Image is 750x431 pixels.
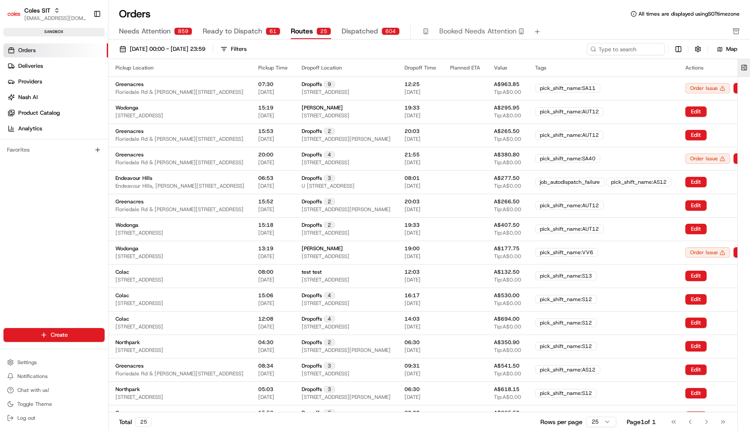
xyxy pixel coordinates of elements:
div: 💻 [73,127,80,134]
div: 2 [324,222,335,229]
div: 604 [382,27,400,35]
button: Edit [685,130,707,140]
span: [DATE] [405,323,421,330]
span: [STREET_ADDRESS] [302,323,349,330]
span: A$266.50 [494,198,520,205]
span: [DATE] [258,253,274,260]
span: Providers [18,78,42,86]
button: Edit [685,318,707,328]
span: [STREET_ADDRESS] [115,394,163,401]
span: A$350.90 [494,339,520,346]
div: pick_shift_name:S12 [535,389,597,398]
span: [DATE] [258,323,274,330]
div: Filters [231,45,247,53]
span: 20:03 [405,198,420,205]
div: 2 [324,198,335,205]
span: 15:06 [258,292,273,299]
span: Dropoffs [302,409,322,416]
span: Needs Attention [119,26,171,36]
span: 06:30 [405,386,420,393]
button: Edit [685,411,707,422]
button: Edit [685,341,707,351]
div: pick_shift_name:AUT12 [535,201,604,210]
span: 13:19 [258,245,273,252]
span: Floriedale Rd & [PERSON_NAME][STREET_ADDRESS] [115,136,243,143]
div: Favorites [3,143,105,157]
div: 859 [174,27,192,35]
a: Providers [3,75,108,89]
a: 💻API Documentation [70,123,143,138]
span: Tip: A$0.00 [494,370,521,377]
span: 12:25 [405,81,420,88]
button: Edit [685,271,707,281]
span: 20:03 [405,409,420,416]
span: Dropoffs [302,151,322,158]
div: pick_shift_name:AS12 [535,365,600,374]
span: [DATE] [405,394,421,401]
div: 4 [324,292,335,299]
div: Dropoff Location [302,64,391,71]
span: Product Catalog [18,109,60,117]
span: Greenacres [115,81,144,88]
span: [STREET_ADDRESS] [302,370,349,377]
div: Order Issue [685,247,730,258]
span: 16:17 [405,292,420,299]
span: Tip: A$0.00 [494,276,521,283]
button: Settings [3,356,105,368]
span: Dropoffs [302,292,322,299]
span: Tip: A$0.00 [494,136,521,143]
span: [DATE] [258,370,274,377]
span: 08:00 [258,269,273,275]
span: [STREET_ADDRESS][PERSON_NAME] [302,347,391,354]
span: Dropoffs [302,386,322,393]
h1: Orders [119,7,151,21]
div: pick_shift_name:S13 [535,272,597,280]
span: Colac [115,292,129,299]
span: [DATE] [405,229,421,236]
span: [DATE] [258,229,274,236]
span: [DATE] [258,347,274,354]
span: 19:33 [405,104,420,111]
button: Edit [685,294,707,305]
span: Greenacres [115,409,144,416]
span: [STREET_ADDRESS] [115,112,163,119]
div: Pickup Location [115,64,244,71]
button: Edit [685,106,707,117]
span: Map [726,45,737,53]
div: Start new chat [30,83,142,92]
span: [STREET_ADDRESS] [302,159,349,166]
div: pick_shift_name:AS12 [606,178,671,186]
span: [STREET_ADDRESS][PERSON_NAME] [302,206,391,213]
span: [STREET_ADDRESS] [115,347,163,354]
span: [STREET_ADDRESS] [115,276,163,283]
a: Orders [3,43,108,57]
span: [DATE] [258,89,274,96]
button: Chat with us! [3,384,105,396]
div: Planned ETA [450,64,480,71]
span: Floriedale Rd & [PERSON_NAME][STREET_ADDRESS] [115,89,243,96]
div: pick_shift_name:SA40 [535,154,600,163]
span: Deliveries [18,62,43,70]
div: We're available if you need us! [30,92,110,99]
span: [DATE] [405,276,421,283]
span: [DATE] [405,112,421,119]
span: [DATE] [405,347,421,354]
span: [DATE] [258,206,274,213]
span: [DATE] [405,300,421,307]
span: Dropoffs [302,128,322,135]
button: Coles SIT [24,6,50,15]
span: [STREET_ADDRESS] [302,253,349,260]
span: Tip: A$0.00 [494,206,521,213]
span: 12:08 [258,315,273,322]
span: Nash AI [18,93,38,101]
span: Analytics [18,125,42,133]
div: 9 [324,81,335,88]
div: pick_shift_name:S12 [535,342,597,351]
span: [STREET_ADDRESS] [115,323,163,330]
span: A$177.75 [494,245,520,252]
span: [DATE] [405,206,421,213]
span: [DATE] [258,182,274,189]
span: Dropoffs [302,81,322,88]
button: Edit [685,200,707,211]
span: Create [51,331,68,339]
